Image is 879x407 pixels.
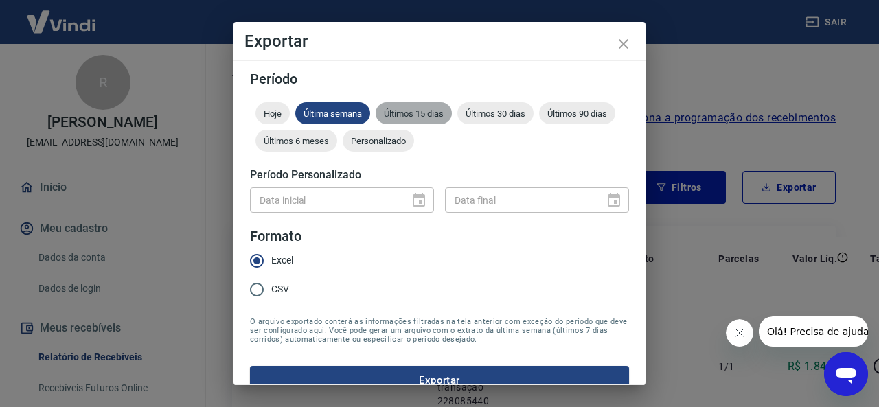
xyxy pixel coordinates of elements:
[824,352,868,396] iframe: Botão para abrir a janela de mensagens
[539,102,615,124] div: Últimos 90 dias
[376,108,452,119] span: Últimos 15 dias
[376,102,452,124] div: Últimos 15 dias
[295,108,370,119] span: Última semana
[343,130,414,152] div: Personalizado
[539,108,615,119] span: Últimos 90 dias
[759,316,868,347] iframe: Mensagem da empresa
[255,136,337,146] span: Últimos 6 meses
[457,108,534,119] span: Últimos 30 dias
[250,226,301,246] legend: Formato
[250,72,629,86] h5: Período
[607,27,640,60] button: close
[8,10,115,21] span: Olá! Precisa de ajuda?
[295,102,370,124] div: Última semana
[255,102,290,124] div: Hoje
[271,282,289,296] span: CSV
[244,33,635,49] h4: Exportar
[250,187,400,213] input: DD/MM/YYYY
[271,253,293,268] span: Excel
[457,102,534,124] div: Últimos 30 dias
[343,136,414,146] span: Personalizado
[250,168,629,182] h5: Período Personalizado
[726,319,753,347] iframe: Fechar mensagem
[255,108,290,119] span: Hoje
[250,317,629,344] span: O arquivo exportado conterá as informações filtradas na tela anterior com exceção do período que ...
[255,130,337,152] div: Últimos 6 meses
[250,366,629,395] button: Exportar
[445,187,595,213] input: DD/MM/YYYY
